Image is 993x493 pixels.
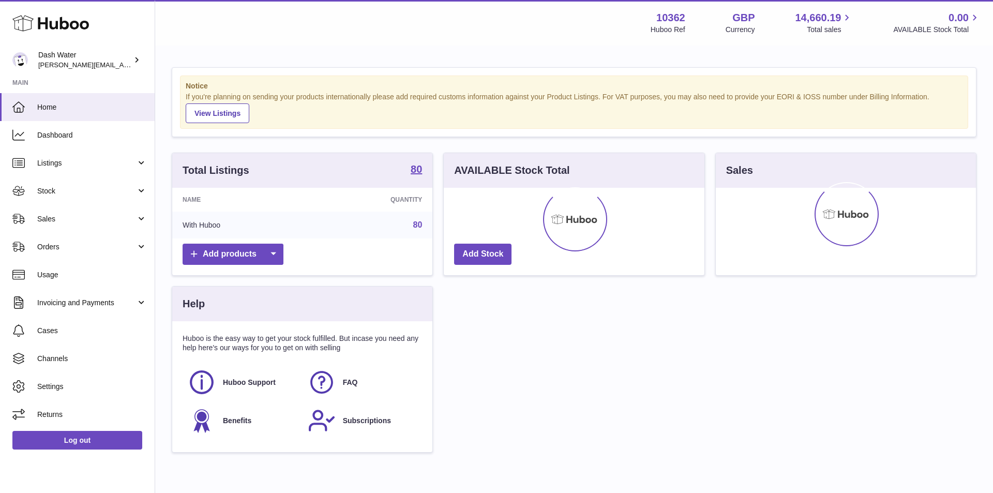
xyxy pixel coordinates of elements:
[454,163,569,177] h3: AVAILABLE Stock Total
[37,130,147,140] span: Dashboard
[37,186,136,196] span: Stock
[656,11,685,25] strong: 10362
[37,270,147,280] span: Usage
[726,25,755,35] div: Currency
[343,378,358,387] span: FAQ
[37,242,136,252] span: Orders
[223,416,251,426] span: Benefits
[186,92,962,123] div: If you're planning on sending your products internationally please add required customs informati...
[37,298,136,308] span: Invoicing and Payments
[411,164,422,174] strong: 80
[172,188,310,212] th: Name
[183,163,249,177] h3: Total Listings
[188,407,297,435] a: Benefits
[188,368,297,396] a: Huboo Support
[726,163,753,177] h3: Sales
[37,102,147,112] span: Home
[732,11,755,25] strong: GBP
[172,212,310,238] td: With Huboo
[893,11,981,35] a: 0.00 AVAILABLE Stock Total
[37,382,147,392] span: Settings
[12,431,142,450] a: Log out
[183,244,283,265] a: Add products
[308,368,417,396] a: FAQ
[651,25,685,35] div: Huboo Ref
[183,297,205,311] h3: Help
[807,25,853,35] span: Total sales
[37,354,147,364] span: Channels
[454,244,511,265] a: Add Stock
[949,11,969,25] span: 0.00
[343,416,391,426] span: Subscriptions
[893,25,981,35] span: AVAILABLE Stock Total
[37,214,136,224] span: Sales
[38,50,131,70] div: Dash Water
[795,11,853,35] a: 14,660.19 Total sales
[413,220,423,229] a: 80
[37,326,147,336] span: Cases
[186,103,249,123] a: View Listings
[183,334,422,353] p: Huboo is the easy way to get your stock fulfilled. But incase you need any help here's our ways f...
[310,188,433,212] th: Quantity
[38,61,207,69] span: [PERSON_NAME][EMAIL_ADDRESS][DOMAIN_NAME]
[795,11,841,25] span: 14,660.19
[37,410,147,420] span: Returns
[223,378,276,387] span: Huboo Support
[308,407,417,435] a: Subscriptions
[12,52,28,68] img: sophie@dash-water.com
[186,81,962,91] strong: Notice
[37,158,136,168] span: Listings
[411,164,422,176] a: 80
